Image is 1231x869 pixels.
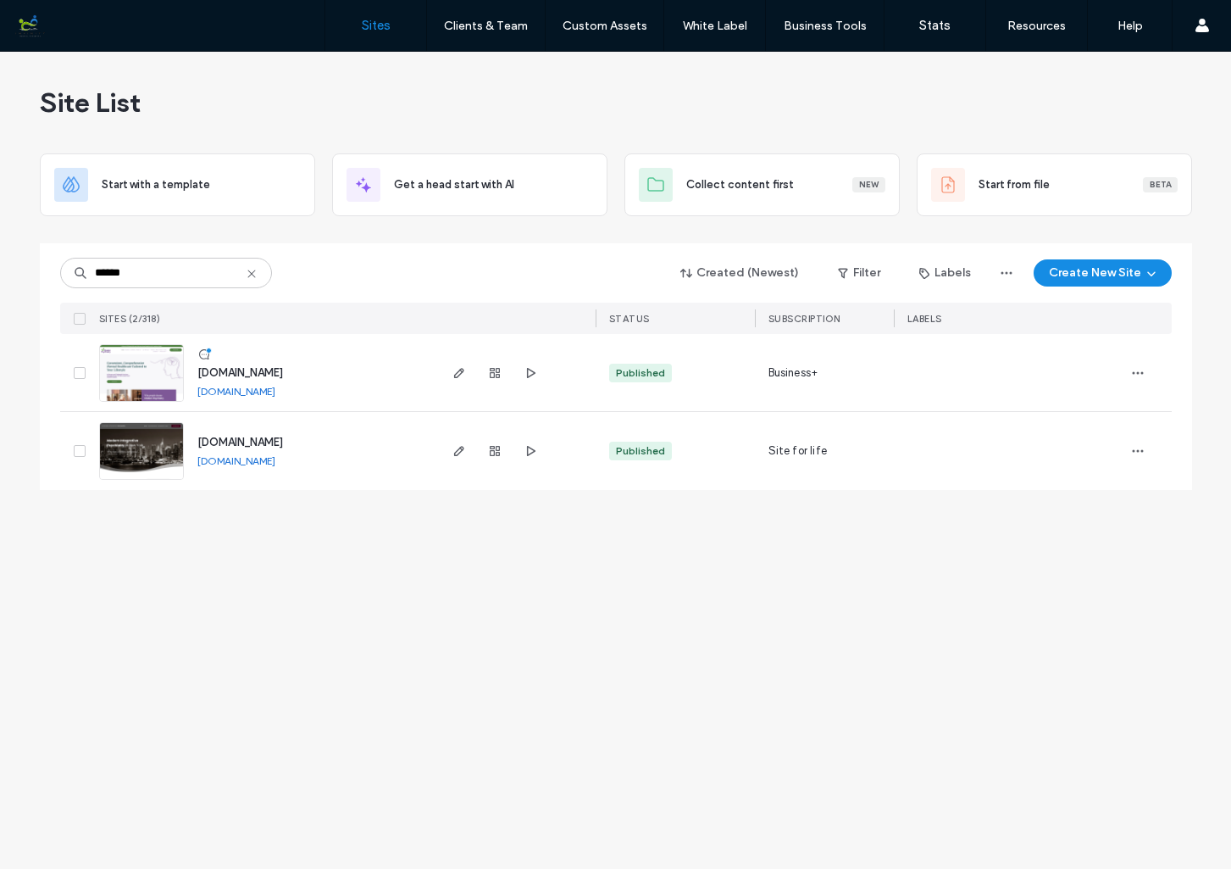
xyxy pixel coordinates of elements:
label: Help [1117,19,1143,33]
a: [DOMAIN_NAME] [197,366,283,379]
label: Custom Assets [563,19,647,33]
span: Site for life [768,443,828,460]
span: Start with a template [102,176,210,193]
div: Published [616,365,665,381]
div: New [852,177,885,192]
span: Business+ [768,365,818,382]
div: Start from fileBeta [917,153,1192,216]
button: Create New Site [1034,259,1172,287]
label: Stats [919,18,951,33]
span: Get a head start with AI [394,176,514,193]
div: Beta [1143,177,1178,192]
a: [DOMAIN_NAME] [197,454,275,467]
label: Sites [362,18,391,33]
span: LABELS [907,313,942,325]
span: Site List [40,86,141,120]
span: SUBSCRIPTION [768,313,840,325]
button: Labels [904,259,986,287]
button: Filter [821,259,897,287]
span: SITES (2/318) [99,313,161,325]
label: White Label [683,19,747,33]
a: [DOMAIN_NAME] [197,385,275,398]
div: Get a head start with AI [332,153,607,216]
div: Collect content firstNew [624,153,900,216]
label: Clients & Team [444,19,528,33]
span: Start from file [979,176,1050,193]
span: STATUS [609,313,650,325]
button: Created (Newest) [666,259,814,287]
div: Start with a template [40,153,315,216]
span: Collect content first [686,176,794,193]
label: Resources [1007,19,1066,33]
label: Business Tools [784,19,867,33]
div: Published [616,443,665,459]
a: [DOMAIN_NAME] [197,436,283,448]
span: Help [39,12,74,27]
